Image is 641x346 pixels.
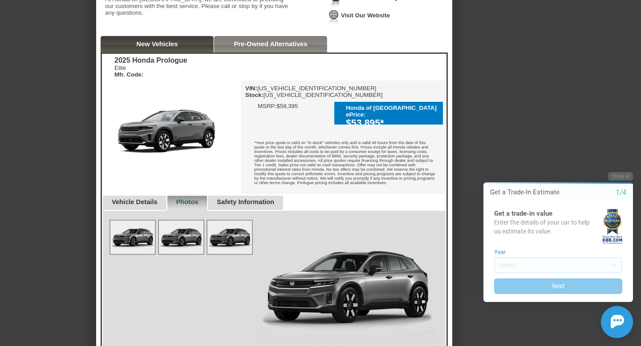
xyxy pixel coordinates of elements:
[207,221,252,254] img: Image.aspx
[346,105,438,118] div: Honda of [GEOGRAPHIC_DATA] ePrice:
[110,221,155,254] img: Image.aspx
[114,71,143,78] b: Mfr. Code:
[276,103,298,109] td: $59,395
[346,118,438,129] div: $53,895*
[341,12,390,19] a: Visit Our Website
[176,198,199,205] a: Photos
[241,134,446,194] div: *Your price quote is valid on "in stock" vehicles only and is valid 48 hours from the date of thi...
[137,40,178,48] a: New Vehicles
[217,198,274,205] a: Safety Information
[258,103,276,109] td: MSRP:
[328,9,340,26] img: Icon_VisitWebsite.png
[159,221,203,254] img: Image.aspx
[114,56,187,64] div: 2025 Honda Prologue
[114,64,187,78] div: Elite
[465,164,641,346] iframe: Chat Assistance
[245,85,257,92] b: VIN:
[102,80,241,185] img: 2025 Honda Prologue
[245,92,264,98] b: Stock:
[234,40,308,48] a: Pre-Owned Alternatives
[112,198,158,205] a: Vehicle Details
[245,85,383,98] div: [US_VEHICLE_IDENTIFICATION_NUMBER] [US_VEHICLE_IDENTIFICATION_NUMBER]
